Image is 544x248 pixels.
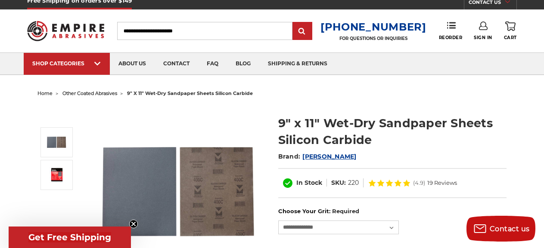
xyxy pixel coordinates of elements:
a: home [37,90,53,96]
span: Contact us [490,225,530,233]
a: blog [227,53,259,75]
button: Contact us [466,216,535,242]
a: shipping & returns [259,53,336,75]
input: Submit [294,23,311,40]
span: Brand: [278,153,301,160]
a: [PERSON_NAME] [302,153,356,160]
h1: 9" x 11" Wet-Dry Sandpaper Sheets Silicon Carbide [278,115,507,148]
span: 19 Reviews [427,180,457,186]
small: Required [332,208,359,214]
label: Choose Your Grit: [278,207,507,216]
img: 9" x 11" Wet-Dry Sandpaper Sheets Silicon Carbide [46,167,67,183]
span: Sign In [474,35,492,40]
a: contact [155,53,198,75]
a: other coated abrasives [62,90,117,96]
button: Close teaser [129,220,138,228]
span: 9" x 11" wet-dry sandpaper sheets silicon carbide [127,90,253,96]
p: FOR QUESTIONS OR INQUIRIES [320,36,426,41]
img: Empire Abrasives [27,16,104,46]
a: about us [110,53,155,75]
a: [PHONE_NUMBER] [320,21,426,33]
span: In Stock [296,179,322,187]
div: Get Free ShippingClose teaser [9,227,131,248]
dt: SKU: [331,178,346,187]
div: SHOP CATEGORIES [32,60,101,67]
span: Get Free Shipping [28,232,111,242]
a: faq [198,53,227,75]
span: Reorder [439,35,463,40]
img: 9" x 11" Wet-Dry Sandpaper Sheets Silicon Carbide [46,132,67,153]
a: Cart [504,21,517,40]
span: Cart [504,35,517,40]
dd: 220 [348,178,359,187]
span: (4.9) [413,180,425,186]
a: Reorder [439,21,463,40]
